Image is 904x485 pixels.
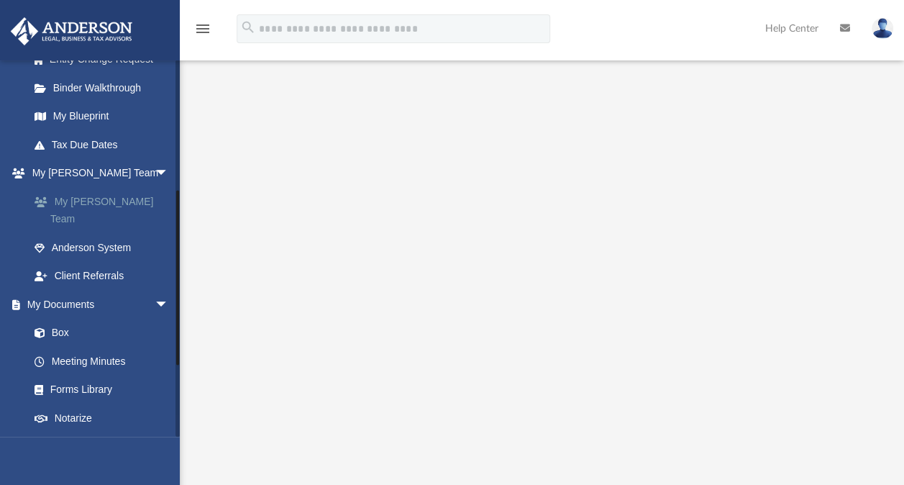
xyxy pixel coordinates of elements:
[20,233,191,262] a: Anderson System
[20,319,176,348] a: Box
[20,130,191,159] a: Tax Due Dates
[20,262,191,291] a: Client Referrals
[6,17,137,45] img: Anderson Advisors Platinum Portal
[194,20,211,37] i: menu
[20,73,191,102] a: Binder Walkthrough
[155,290,183,319] span: arrow_drop_down
[20,347,183,376] a: Meeting Minutes
[20,102,183,131] a: My Blueprint
[10,159,191,188] a: My [PERSON_NAME] Teamarrow_drop_down
[872,18,893,39] img: User Pic
[155,432,183,462] span: arrow_drop_down
[10,432,183,461] a: Online Learningarrow_drop_down
[194,27,211,37] a: menu
[155,159,183,189] span: arrow_drop_down
[240,19,256,35] i: search
[20,376,176,404] a: Forms Library
[10,290,183,319] a: My Documentsarrow_drop_down
[20,187,191,233] a: My [PERSON_NAME] Team
[20,404,183,432] a: Notarize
